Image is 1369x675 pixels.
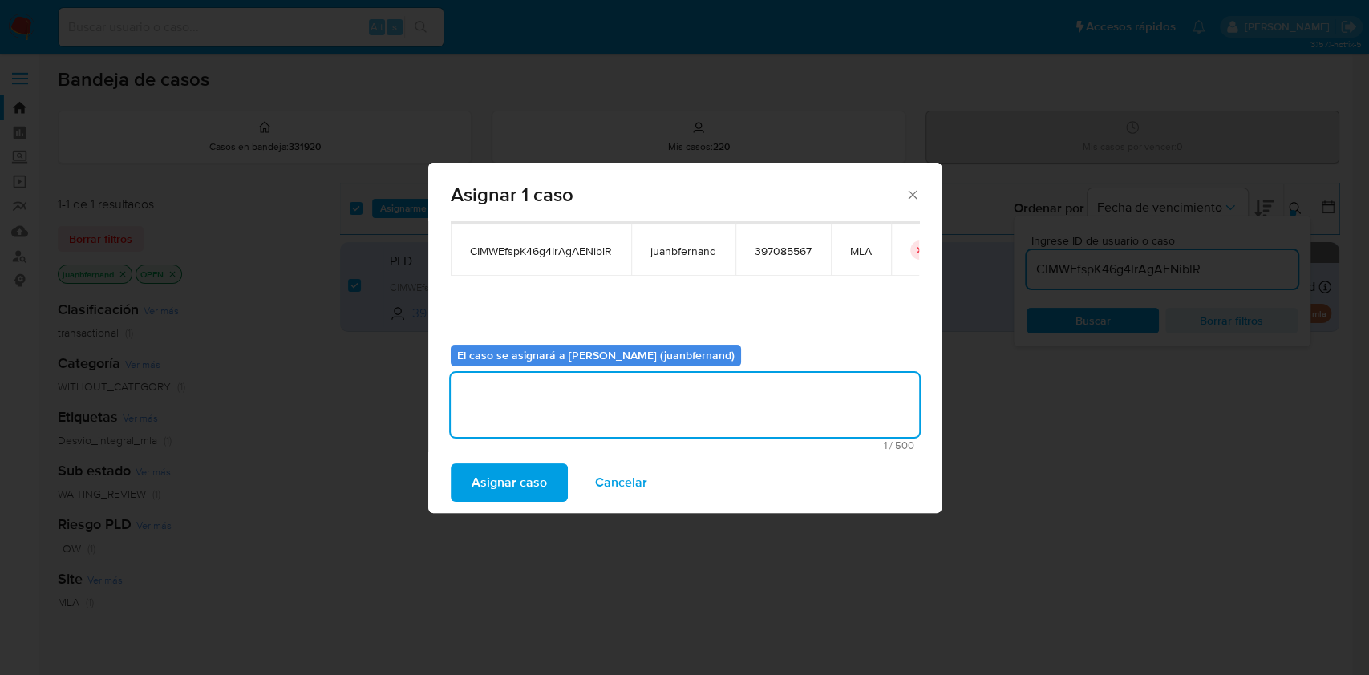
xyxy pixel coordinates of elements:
[456,440,914,451] span: Máximo 500 caracteres
[595,465,647,500] span: Cancelar
[428,163,942,513] div: assign-modal
[472,465,547,500] span: Asignar caso
[850,244,872,258] span: MLA
[457,347,735,363] b: El caso se asignará a [PERSON_NAME] (juanbfernand)
[905,187,919,201] button: Cerrar ventana
[574,463,668,502] button: Cancelar
[451,185,905,204] span: Asignar 1 caso
[451,463,568,502] button: Asignar caso
[910,240,930,260] button: icon-button
[470,244,612,258] span: CIMWEfspK46g4IrAgAENiblR
[755,244,812,258] span: 397085567
[650,244,716,258] span: juanbfernand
